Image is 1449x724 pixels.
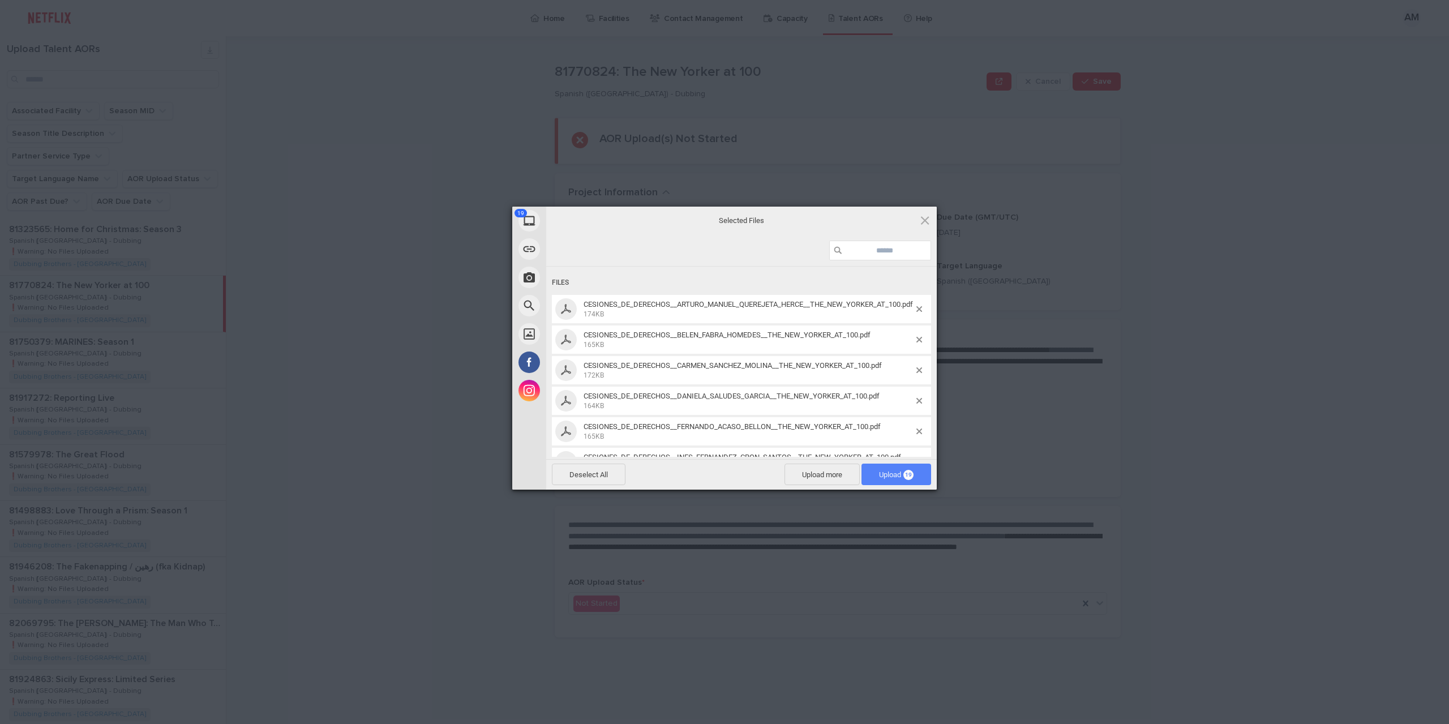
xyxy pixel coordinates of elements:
[512,320,648,348] div: Unsplash
[584,341,604,349] span: 165KB
[584,310,604,318] span: 174KB
[919,214,931,226] span: Click here or hit ESC to close picker
[879,470,914,479] span: Upload
[784,464,860,485] span: Upload more
[512,292,648,320] div: Web Search
[584,361,882,370] span: CESIONES_DE_DERECHOS__CARMEN_SANCHEZ_MOLINA__THE_NEW_YORKER_AT_100.pdf
[584,331,871,339] span: CESIONES_DE_DERECHOS__BELEN_FABRA_HOMEDES__THE_NEW_YORKER_AT_100.pdf
[552,464,625,485] span: Deselect All
[512,376,648,405] div: Instagram
[580,300,916,319] span: CESIONES_DE_DERECHOS__ARTURO_MANUEL_QUEREJETA_HERCE__THE_NEW_YORKER_AT_100.pdf
[861,464,931,485] span: Upload
[580,361,916,380] span: CESIONES_DE_DERECHOS__CARMEN_SANCHEZ_MOLINA__THE_NEW_YORKER_AT_100.pdf
[580,331,916,349] span: CESIONES_DE_DERECHOS__BELEN_FABRA_HOMEDES__THE_NEW_YORKER_AT_100.pdf
[580,453,916,472] span: CESIONES_DE_DERECHOS__INES_FERNANDEZ_CRON_SANTOS__THE_NEW_YORKER_AT_100.pdf
[580,392,916,410] span: CESIONES_DE_DERECHOS__DANIELA_SALUDES_GARCIA__THE_NEW_YORKER_AT_100.pdf
[584,392,880,400] span: CESIONES_DE_DERECHOS__DANIELA_SALUDES_GARCIA__THE_NEW_YORKER_AT_100.pdf
[512,263,648,292] div: Take Photo
[584,453,901,461] span: CESIONES_DE_DERECHOS__INES_FERNANDEZ_CRON_SANTOS__THE_NEW_YORKER_AT_100.pdf
[584,402,604,410] span: 164KB
[515,209,527,217] span: 19
[628,215,855,225] span: Selected Files
[512,348,648,376] div: Facebook
[584,371,604,379] span: 172KB
[512,235,648,263] div: Link (URL)
[584,300,913,309] span: CESIONES_DE_DERECHOS__ARTURO_MANUEL_QUEREJETA_HERCE__THE_NEW_YORKER_AT_100.pdf
[552,272,931,293] div: Files
[584,432,604,440] span: 165KB
[903,470,914,480] span: 19
[512,207,648,235] div: My Device
[584,422,881,431] span: CESIONES_DE_DERECHOS__FERNANDO_ACASO_BELLON__THE_NEW_YORKER_AT_100.pdf
[580,422,916,441] span: CESIONES_DE_DERECHOS__FERNANDO_ACASO_BELLON__THE_NEW_YORKER_AT_100.pdf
